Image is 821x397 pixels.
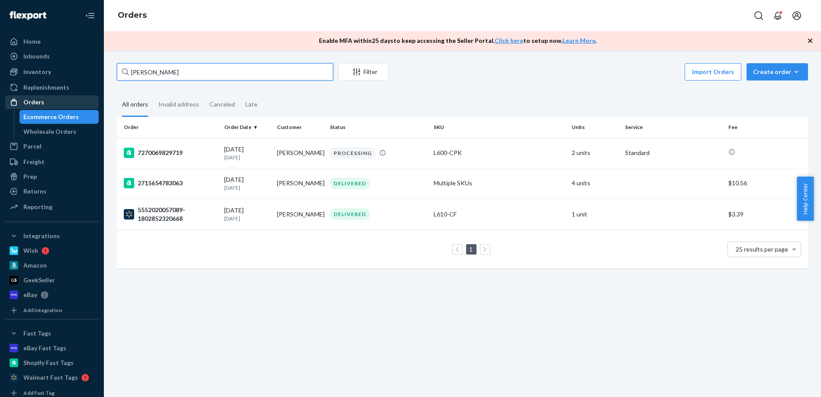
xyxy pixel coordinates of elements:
[621,117,725,138] th: Service
[23,203,52,211] div: Reporting
[339,68,388,76] div: Filter
[5,95,99,109] a: Orders
[23,329,51,338] div: Fast Tags
[224,154,270,161] p: [DATE]
[434,210,565,219] div: L610-CF
[23,142,42,151] div: Parcel
[23,172,37,181] div: Prep
[725,117,808,138] th: Fee
[23,290,37,299] div: eBay
[797,177,814,221] button: Help Center
[23,276,55,284] div: GeekSeller
[23,68,51,76] div: Inventory
[5,35,99,48] a: Home
[5,139,99,153] a: Parcel
[563,37,596,44] a: Learn More
[23,246,38,255] div: Wish
[81,7,99,24] button: Close Navigation
[788,7,805,24] button: Open account menu
[23,158,45,166] div: Freight
[468,245,475,253] a: Page 1 is your current page
[277,123,323,131] div: Customer
[274,138,326,168] td: [PERSON_NAME]
[124,148,217,158] div: 7270069829719
[5,184,99,198] a: Returns
[568,117,621,138] th: Units
[5,356,99,370] a: Shopify Fast Tags
[224,145,270,161] div: [DATE]
[245,93,258,116] div: Late
[5,65,99,79] a: Inventory
[23,187,46,196] div: Returns
[117,117,221,138] th: Order
[158,93,199,116] div: Invalid address
[224,184,270,191] p: [DATE]
[747,63,808,81] button: Create order
[5,200,99,214] a: Reporting
[23,98,44,107] div: Orders
[769,7,786,24] button: Open notifications
[23,389,55,397] div: Add Fast Tag
[5,81,99,94] a: Replenishments
[736,245,789,253] span: 25 results per page
[10,11,46,20] img: Flexport logo
[725,198,808,230] td: $3.39
[5,326,99,340] button: Fast Tags
[319,36,597,45] p: Enable MFA within 25 days to keep accessing the Seller Portal. to setup now. .
[5,229,99,243] button: Integrations
[625,148,722,157] p: Standard
[326,117,430,138] th: Status
[23,261,47,270] div: Amazon
[111,3,154,28] ol: breadcrumbs
[330,178,370,189] div: DELIVERED
[124,206,217,223] div: 5552020057089-1802852320668
[23,37,41,46] div: Home
[330,208,370,220] div: DELIVERED
[24,113,79,121] div: Ecommerce Orders
[23,373,78,382] div: Walmart Fast Tags
[23,307,62,314] div: Add Integration
[5,341,99,355] a: eBay Fast Tags
[19,125,99,139] a: Wholesale Orders
[118,10,147,20] a: Orders
[122,93,148,117] div: All orders
[338,63,389,81] button: Filter
[5,371,99,384] a: Walmart Fast Tags
[5,49,99,63] a: Inbounds
[434,148,565,157] div: L600-CPK
[224,215,270,222] p: [DATE]
[495,37,524,44] a: Click here
[23,358,74,367] div: Shopify Fast Tags
[568,168,621,198] td: 4 units
[224,206,270,222] div: [DATE]
[5,170,99,184] a: Prep
[753,68,802,76] div: Create order
[117,63,333,81] input: Search orders
[23,83,69,92] div: Replenishments
[5,258,99,272] a: Amazon
[23,344,66,352] div: eBay Fast Tags
[5,305,99,316] a: Add Integration
[5,288,99,302] a: eBay
[24,127,77,136] div: Wholesale Orders
[5,273,99,287] a: GeekSeller
[5,155,99,169] a: Freight
[725,168,808,198] td: $10.56
[430,117,568,138] th: SKU
[5,244,99,258] a: Wish
[23,232,60,240] div: Integrations
[124,178,217,188] div: 2715654783063
[750,7,767,24] button: Open Search Box
[430,168,568,198] td: Multiple SKUs
[23,52,50,61] div: Inbounds
[274,168,326,198] td: [PERSON_NAME]
[224,175,270,191] div: [DATE]
[568,198,621,230] td: 1 unit
[221,117,274,138] th: Order Date
[330,147,376,159] div: PROCESSING
[685,63,741,81] button: Import Orders
[19,110,99,124] a: Ecommerce Orders
[209,93,235,116] div: Canceled
[274,198,326,230] td: [PERSON_NAME]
